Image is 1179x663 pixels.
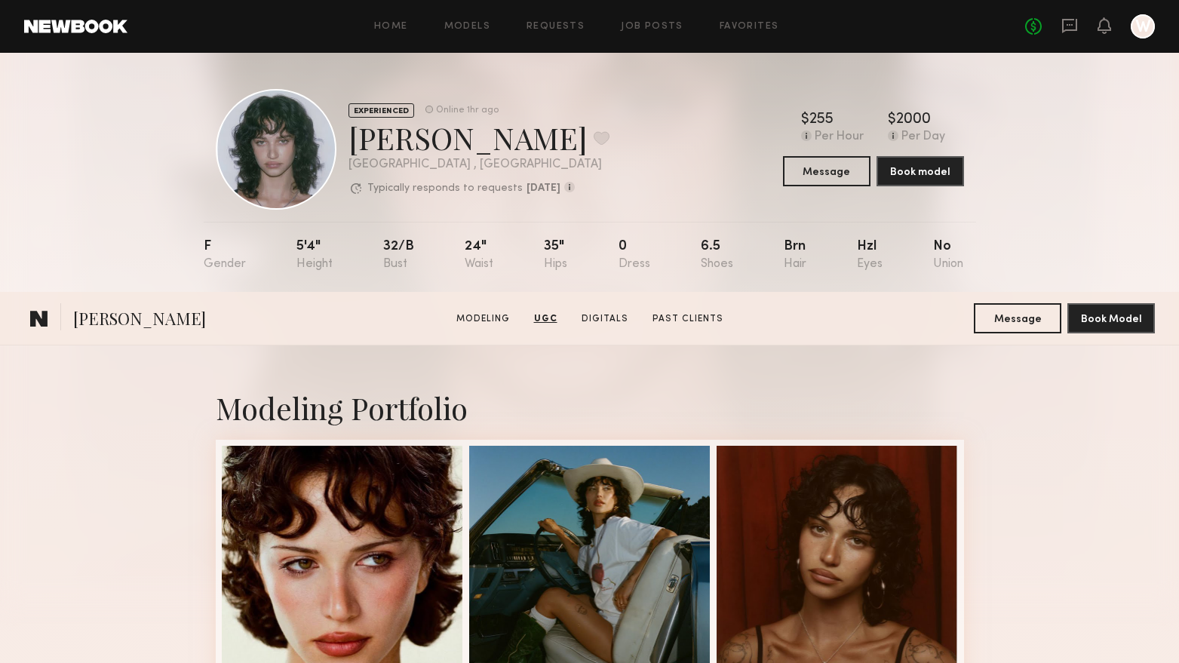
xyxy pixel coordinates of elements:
[348,103,414,118] div: EXPERIENCED
[383,240,414,271] div: 32/b
[783,156,870,186] button: Message
[527,22,585,32] a: Requests
[204,240,246,271] div: F
[974,303,1061,333] button: Message
[720,22,779,32] a: Favorites
[809,112,834,127] div: 255
[901,130,945,144] div: Per Day
[933,240,963,271] div: No
[576,312,634,326] a: Digitals
[619,240,650,271] div: 0
[367,183,523,194] p: Typically responds to requests
[436,106,499,115] div: Online 1hr ago
[348,118,609,158] div: [PERSON_NAME]
[1067,303,1155,333] button: Book Model
[216,388,964,428] div: Modeling Portfolio
[801,112,809,127] div: $
[621,22,683,32] a: Job Posts
[348,158,609,171] div: [GEOGRAPHIC_DATA] , [GEOGRAPHIC_DATA]
[646,312,729,326] a: Past Clients
[465,240,493,271] div: 24"
[444,22,490,32] a: Models
[857,240,883,271] div: Hzl
[1067,312,1155,324] a: Book Model
[877,156,964,186] button: Book model
[296,240,333,271] div: 5'4"
[701,240,733,271] div: 6.5
[73,307,206,333] span: [PERSON_NAME]
[888,112,896,127] div: $
[527,183,560,194] b: [DATE]
[896,112,931,127] div: 2000
[1131,14,1155,38] a: W
[374,22,408,32] a: Home
[528,312,563,326] a: UGC
[815,130,864,144] div: Per Hour
[544,240,567,271] div: 35"
[784,240,806,271] div: Brn
[450,312,516,326] a: Modeling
